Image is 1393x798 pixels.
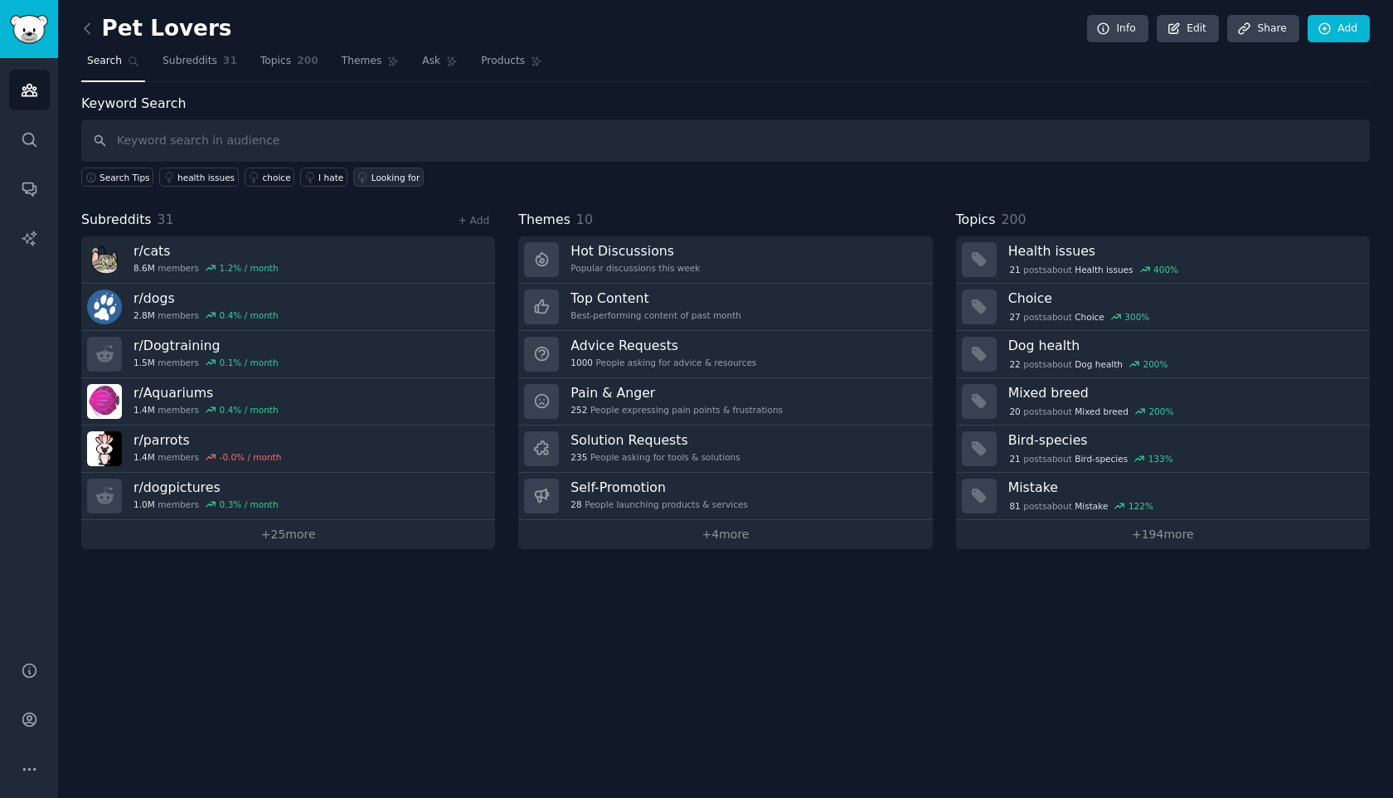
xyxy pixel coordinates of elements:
span: Subreddits [81,210,152,231]
a: Products [475,48,548,82]
div: I hate [318,172,343,183]
h3: Advice Requests [570,337,756,354]
h3: Dog health [1008,337,1358,354]
div: 0.4 % / month [220,309,279,321]
a: r/Dogtraining1.5Mmembers0.1% / month [81,331,495,378]
div: post s about [1008,357,1170,372]
a: health issues [159,168,239,187]
a: +4more [518,520,932,549]
a: Share [1227,15,1298,43]
span: 200 [1001,212,1026,227]
div: post s about [1008,262,1180,277]
div: members [133,451,281,463]
h3: Mixed breed [1008,384,1358,401]
a: Edit [1157,15,1219,43]
div: Looking for [371,172,420,183]
a: r/cats8.6Mmembers1.2% / month [81,236,495,284]
h3: Bird-species [1008,431,1358,449]
span: Dog health [1075,358,1123,370]
a: Topics200 [255,48,324,82]
a: r/Aquariums1.4Mmembers0.4% / month [81,378,495,426]
a: Solution Requests235People asking for tools & solutions [518,426,932,473]
h3: r/ dogpictures [133,479,279,496]
div: members [133,309,279,321]
span: Search Tips [99,172,150,183]
span: 252 [570,404,587,416]
div: 200 % [1148,406,1173,417]
div: People asking for tools & solutions [570,451,740,463]
h3: r/ Aquariums [133,384,279,401]
div: post s about [1008,499,1155,513]
h2: Pet Lovers [81,16,231,42]
span: 1.4M [133,404,155,416]
div: members [133,404,279,416]
h3: Hot Discussions [570,242,700,260]
label: Keyword Search [81,95,186,111]
span: Themes [342,54,382,69]
span: 10 [576,212,593,227]
h3: Self-Promotion [570,479,748,496]
a: +194more [956,520,1370,549]
h3: r/ parrots [133,431,281,449]
a: I hate [300,168,347,187]
div: Popular discussions this week [570,262,700,274]
h3: Pain & Anger [570,384,783,401]
a: Bird-species21postsaboutBird-species133% [956,426,1370,473]
div: post s about [1008,451,1175,466]
div: 0.1 % / month [220,357,279,368]
a: Pain & Anger252People expressing pain points & frustrations [518,378,932,426]
h3: Health issues [1008,242,1358,260]
span: 235 [570,451,587,463]
a: choice [245,168,295,187]
div: 200 % [1143,358,1168,370]
span: 1.5M [133,357,155,368]
h3: Choice [1008,290,1358,307]
span: 21 [1009,453,1020,465]
span: Bird-species [1075,453,1128,465]
input: Keyword search in audience [81,119,1370,162]
span: Ask [422,54,440,69]
div: members [133,499,279,510]
span: Search [87,54,122,69]
div: -0.0 % / month [220,451,282,463]
h3: r/ dogs [133,290,279,307]
img: Aquariums [87,384,122,419]
img: dogs [87,290,122,324]
span: 28 [570,499,581,510]
span: 27 [1009,311,1020,323]
div: members [133,357,279,368]
a: r/dogpictures1.0Mmembers0.3% / month [81,473,495,520]
h3: r/ Dogtraining [133,337,279,354]
a: Health issues21postsaboutHealth issues400% [956,236,1370,284]
span: 81 [1009,500,1020,512]
div: post s about [1008,309,1151,324]
span: 31 [223,54,237,69]
img: cats [87,242,122,277]
h3: Top Content [570,290,741,307]
div: 122 % [1128,500,1153,512]
a: Search [81,48,145,82]
span: Topics [956,210,996,231]
div: 1.2 % / month [220,262,279,274]
a: Themes [336,48,405,82]
h3: Mistake [1008,479,1358,496]
span: Mixed breed [1075,406,1128,417]
a: + Add [458,215,489,226]
a: Add [1308,15,1370,43]
div: members [133,262,279,274]
span: Themes [518,210,570,231]
a: Choice27postsaboutChoice300% [956,284,1370,331]
a: Subreddits31 [157,48,243,82]
a: Dog health22postsaboutDog health200% [956,331,1370,378]
a: +25more [81,520,495,549]
a: Self-Promotion28People launching products & services [518,473,932,520]
span: 20 [1009,406,1020,417]
a: Hot DiscussionsPopular discussions this week [518,236,932,284]
a: Looking for [353,168,424,187]
div: 300 % [1124,311,1149,323]
a: Advice Requests1000People asking for advice & resources [518,331,932,378]
div: health issues [177,172,235,183]
div: People expressing pain points & frustrations [570,404,783,416]
a: Mixed breed20postsaboutMixed breed200% [956,378,1370,426]
a: Ask [416,48,464,82]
